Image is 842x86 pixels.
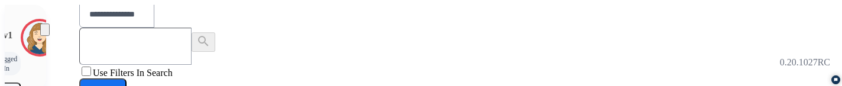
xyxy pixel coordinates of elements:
[780,55,830,70] p: 0.20.1027RC
[831,75,840,84] button: Start Chat
[23,21,56,54] img: avatar
[93,68,173,78] label: Use Filters In Search
[834,78,838,82] svg: Open Chat
[196,34,210,48] mat-icon: search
